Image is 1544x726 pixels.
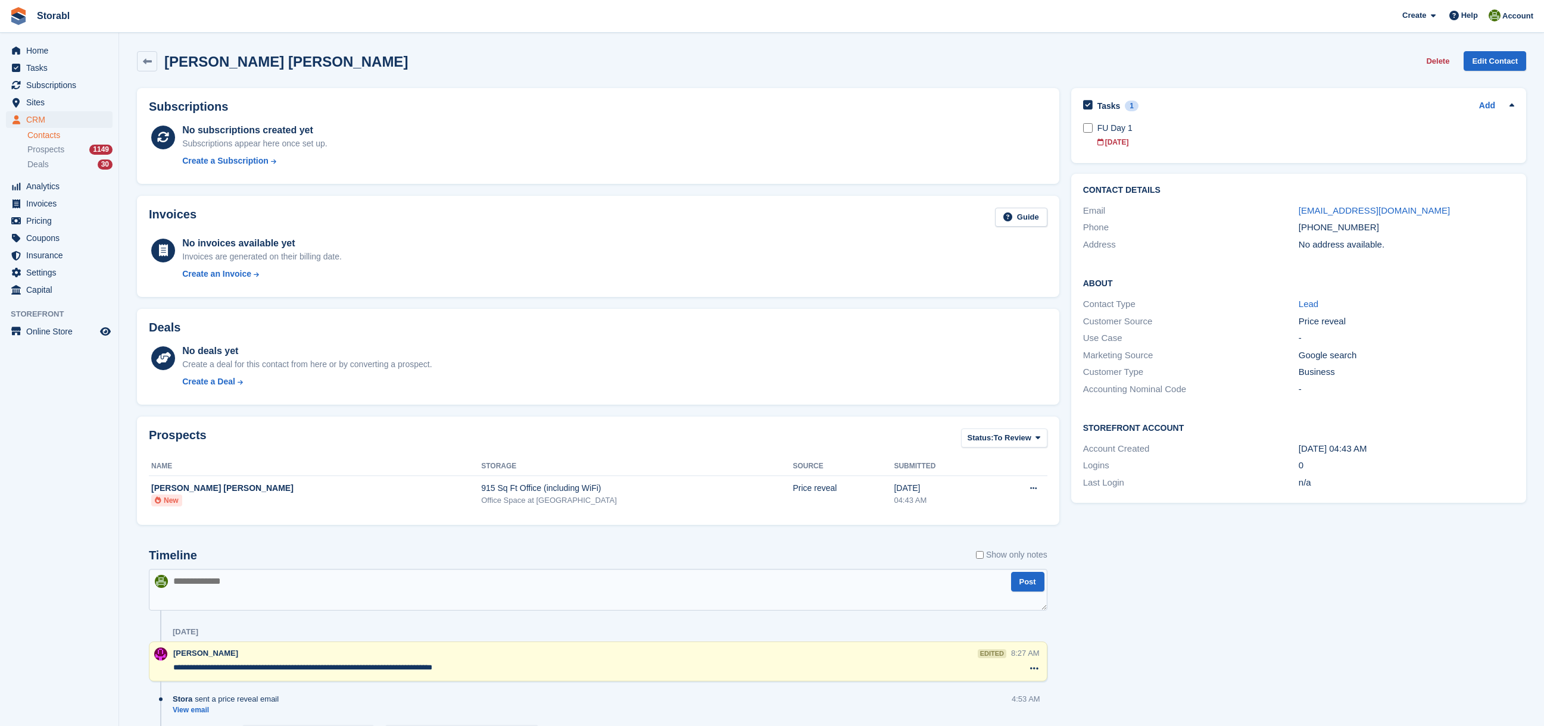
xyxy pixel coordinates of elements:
img: Helen Morton [154,647,167,661]
div: 30 [98,159,113,170]
button: Delete [1421,51,1454,71]
div: Account Created [1083,442,1299,456]
div: Create a Deal [182,375,235,388]
div: [DATE] 04:43 AM [1299,442,1514,456]
a: Contacts [27,130,113,141]
span: Pricing [26,212,98,229]
div: Customer Type [1083,365,1299,379]
span: Analytics [26,178,98,195]
a: menu [6,212,113,229]
img: stora-icon-8386f47178a22dfd0bd8f6a31ec36ba5ce8667c1dd55bd0f319d3a0aa187defe.svg [10,7,27,25]
a: Guide [995,208,1047,227]
div: [DATE] [894,482,990,495]
th: Submitted [894,457,990,476]
div: 4:53 AM [1012,693,1040,705]
a: Prospects 1149 [27,143,113,156]
input: Show only notes [976,549,984,561]
span: Home [26,42,98,59]
div: Marketing Source [1083,349,1299,362]
span: Stora [173,693,192,705]
div: [DATE] [173,627,198,637]
span: Deals [27,159,49,170]
div: 04:43 AM [894,495,990,506]
h2: About [1083,277,1514,289]
a: menu [6,77,113,93]
div: No invoices available yet [182,236,342,251]
h2: [PERSON_NAME] [PERSON_NAME] [164,54,408,70]
a: Deals 30 [27,158,113,171]
a: menu [6,178,113,195]
a: menu [6,60,113,76]
span: Subscriptions [26,77,98,93]
a: Create a Deal [182,375,432,388]
div: sent a price reveal email [173,693,285,705]
h2: Timeline [149,549,197,562]
div: Use Case [1083,331,1299,345]
div: Create a deal for this contact from here or by converting a prospect. [182,358,432,371]
a: menu [6,281,113,298]
a: Add [1479,99,1495,113]
div: n/a [1299,476,1514,490]
a: menu [6,247,113,264]
a: View email [173,705,285,715]
div: [PHONE_NUMBER] [1299,221,1514,234]
span: Status: [968,432,994,444]
div: [DATE] [1097,137,1514,148]
h2: Tasks [1097,101,1121,111]
label: Show only notes [976,549,1047,561]
div: Phone [1083,221,1299,234]
span: Insurance [26,247,98,264]
div: No deals yet [182,344,432,358]
div: Price reveal [793,482,894,495]
div: 8:27 AM [1011,647,1040,659]
a: menu [6,111,113,128]
div: Logins [1083,459,1299,472]
a: [EMAIL_ADDRESS][DOMAIN_NAME] [1299,205,1450,215]
a: Edit Contact [1464,51,1526,71]
span: Prospects [27,144,64,155]
span: [PERSON_NAME] [173,649,238,658]
div: Customer Source [1083,315,1299,328]
a: Preview store [98,324,113,339]
span: To Review [994,432,1031,444]
a: menu [6,323,113,340]
img: Shurrelle Harrington [155,575,168,588]
a: menu [6,42,113,59]
div: Invoices are generated on their billing date. [182,251,342,263]
div: Business [1299,365,1514,379]
img: Shurrelle Harrington [1489,10,1501,21]
span: Storefront [11,308,118,320]
span: Settings [26,264,98,281]
span: Help [1461,10,1478,21]
div: Create a Subscription [182,155,269,167]
div: - [1299,331,1514,345]
div: 1 [1125,101,1138,111]
span: Invoices [26,195,98,212]
div: No subscriptions created yet [182,123,327,137]
a: Lead [1299,299,1318,309]
div: No address available. [1299,238,1514,252]
div: Contact Type [1083,298,1299,311]
h2: Deals [149,321,180,334]
div: - [1299,383,1514,396]
div: Google search [1299,349,1514,362]
li: New [151,495,182,506]
span: Account [1502,10,1533,22]
div: edited [978,649,1006,658]
span: Capital [26,281,98,298]
h2: Storefront Account [1083,421,1514,433]
div: 915 Sq Ft Office (including WiFi) [481,482,793,495]
a: menu [6,230,113,246]
a: FU Day 1 [DATE] [1097,116,1514,154]
th: Name [149,457,481,476]
span: Tasks [26,60,98,76]
th: Source [793,457,894,476]
h2: Invoices [149,208,196,227]
span: CRM [26,111,98,128]
div: Subscriptions appear here once set up. [182,137,327,150]
span: Create [1402,10,1426,21]
h2: Prospects [149,428,207,450]
div: Create an Invoice [182,268,251,280]
button: Post [1011,572,1044,592]
div: 1149 [89,145,113,155]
